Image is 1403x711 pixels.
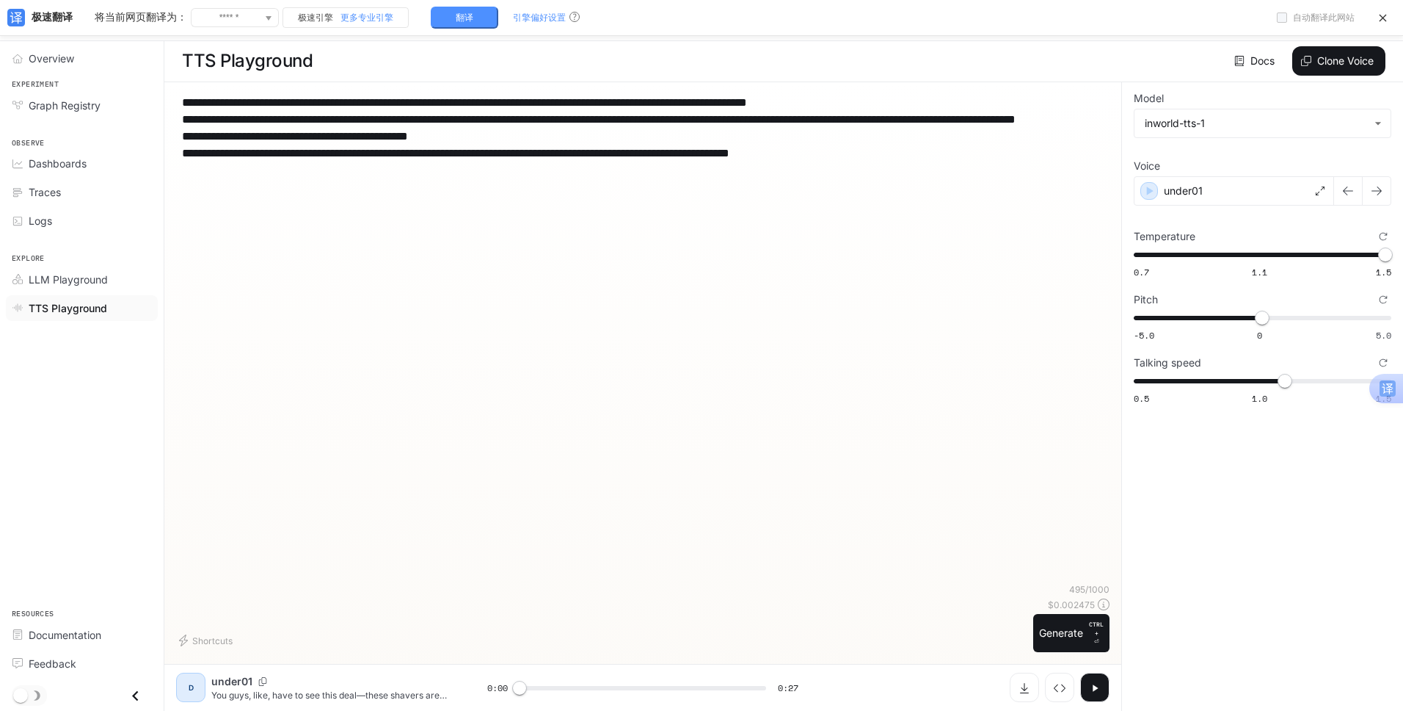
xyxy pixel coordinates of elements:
[29,272,108,287] span: LLM Playground
[1376,266,1391,278] span: 1.5
[179,676,203,700] div: D
[1045,674,1074,703] button: Inspect
[119,681,152,711] button: Close drawer
[211,689,452,701] p: You guys, like, have to see this deal—these shavers are literally under twenty bucks! And right n...
[13,687,28,703] span: Dark mode toggle
[6,151,158,176] a: Dashboards
[1252,392,1267,405] span: 1.0
[1089,620,1104,638] p: CTRL +
[6,46,158,71] a: Overview
[1134,329,1154,342] span: -5.0
[252,677,273,686] button: Copy Voice ID
[487,681,508,696] span: 0:00
[29,156,87,171] span: Dashboards
[1089,620,1104,646] p: ⏎
[176,629,238,652] button: Shortcuts
[778,681,798,696] span: 0:27
[1375,228,1391,245] button: Reset to default
[1231,46,1280,76] a: Docs
[29,656,76,671] span: Feedback
[1257,329,1262,342] span: 0
[6,295,158,321] a: TTS Playground
[1292,46,1385,76] button: Clone Voice
[211,674,252,689] p: under01
[1134,231,1195,242] p: Temperature
[29,213,52,228] span: Logs
[29,51,74,66] span: Overview
[1010,674,1039,703] button: Download audio
[1375,355,1391,371] button: Reset to default
[1252,266,1267,278] span: 1.1
[1164,184,1203,198] p: under01
[6,622,158,648] a: Documentation
[29,98,101,113] span: Graph Registry
[29,300,107,316] span: TTS Playground
[1069,583,1109,596] p: 495 / 1000
[6,651,158,676] a: Feedback
[1134,161,1160,171] p: Voice
[182,46,313,76] h1: TTS Playground
[6,208,158,234] a: Logs
[1134,392,1149,405] span: 0.5
[1134,266,1149,278] span: 0.7
[1033,614,1109,652] button: GenerateCTRL +⏎
[29,627,101,643] span: Documentation
[1134,109,1391,137] div: inworld-tts-1
[1048,599,1095,611] p: $ 0.002475
[1145,116,1367,131] div: inworld-tts-1
[1134,93,1164,104] p: Model
[6,267,158,292] a: LLM Playground
[1134,295,1158,305] p: Pitch
[29,184,61,200] span: Traces
[1375,292,1391,308] button: Reset to default
[6,179,158,205] a: Traces
[6,93,158,118] a: Graph Registry
[1376,329,1391,342] span: 5.0
[1134,358,1201,368] p: Talking speed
